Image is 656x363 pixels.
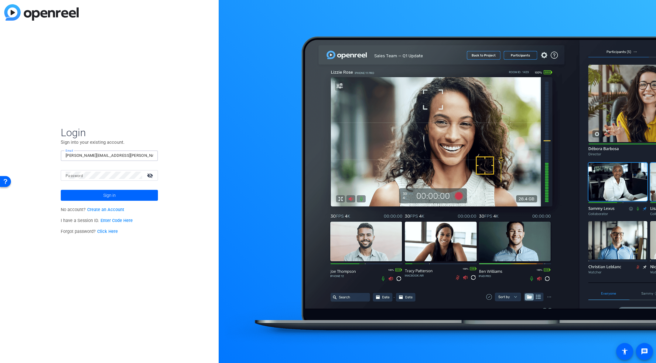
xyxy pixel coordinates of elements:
a: Click Here [97,229,118,234]
span: I have a Session ID. [61,218,133,223]
a: Create an Account [87,207,124,212]
mat-icon: message [641,348,648,355]
a: Enter Code Here [101,218,133,223]
button: Sign in [61,190,158,201]
input: Enter Email Address [66,152,153,159]
mat-icon: accessibility [621,348,628,355]
span: No account? [61,207,124,212]
span: Sign in [103,188,116,203]
mat-icon: visibility_off [143,171,158,180]
mat-label: Password [66,174,83,178]
p: Sign into your existing account. [61,139,158,146]
span: Login [61,126,158,139]
img: blue-gradient.svg [4,4,79,21]
span: Forgot password? [61,229,118,234]
mat-label: Email [66,149,73,152]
